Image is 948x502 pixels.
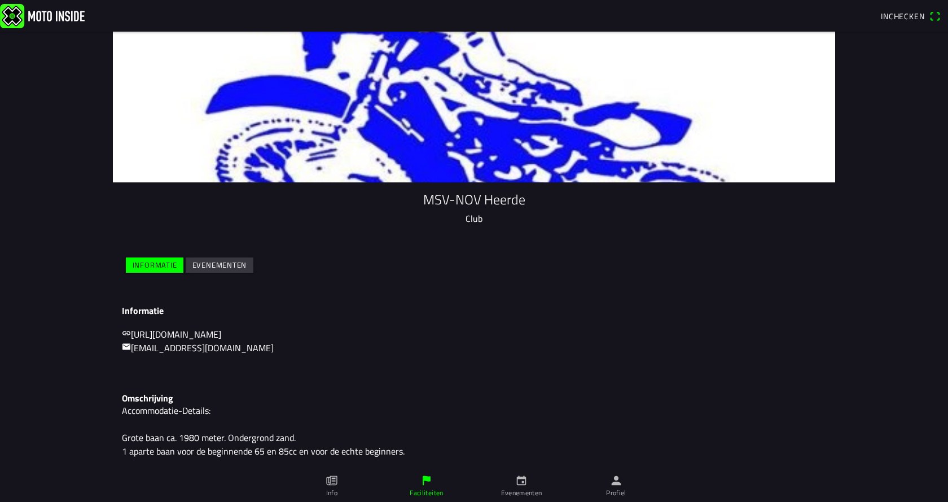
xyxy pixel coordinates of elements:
[881,10,925,22] span: Inchecken
[501,488,542,498] ion-label: Evenementen
[126,257,183,273] ion-button: Informatie
[122,393,826,404] h3: Omschrijving
[875,6,946,25] a: Incheckenqr scanner
[326,488,337,498] ion-label: Info
[326,474,338,487] ion-icon: paper
[606,488,626,498] ion-label: Profiel
[410,488,443,498] ion-label: Faciliteiten
[515,474,528,487] ion-icon: calendar
[420,474,433,487] ion-icon: flag
[122,212,826,225] p: Club
[122,305,826,316] h3: Informatie
[186,257,253,273] ion-button: Evenementen
[122,329,131,338] ion-icon: link
[610,474,622,487] ion-icon: person
[122,342,131,351] ion-icon: mail
[122,341,274,355] a: mail[EMAIL_ADDRESS][DOMAIN_NAME]
[122,328,221,341] a: link[URL][DOMAIN_NAME]
[122,191,826,208] h1: MSV-NOV Heerde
